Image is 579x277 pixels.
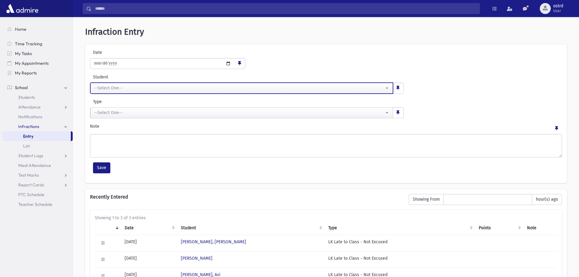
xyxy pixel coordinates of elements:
[95,215,557,221] div: Showing 1 to 3 of 3 entries
[2,83,73,92] a: School
[18,163,51,168] span: Meal Attendance
[93,162,110,173] button: Save
[325,235,475,251] td: LK Late to Class - Not Excused
[90,123,99,132] label: Note
[181,256,212,261] a: [PERSON_NAME]
[15,41,42,47] span: Time Tracking
[15,70,37,76] span: My Reports
[2,170,73,180] a: Test Marks
[553,4,563,9] span: ostrd
[15,61,49,66] span: My Appointments
[90,83,393,94] button: --Select One--
[15,85,28,90] span: School
[18,124,39,129] span: Infractions
[18,114,42,119] span: Notifications
[2,112,73,122] a: Notifications
[18,104,41,110] span: Attendance
[90,99,247,105] label: Type
[94,85,384,91] div: --Select One--
[2,131,71,141] a: Entry
[121,251,177,268] td: [DATE]
[2,39,73,49] a: Time Tracking
[2,141,73,151] a: List
[85,27,144,37] span: Infraction Entry
[181,239,246,244] a: [PERSON_NAME], [PERSON_NAME]
[121,221,177,235] th: Date: activate to sort column ascending
[2,190,73,199] a: PTC Schedule
[475,221,523,235] th: Points: activate to sort column ascending
[18,153,43,158] span: Student Logs
[325,251,475,268] td: LK Late to Class - Not Excused
[91,3,480,14] input: Search
[2,199,73,209] a: Teacher Schedule
[2,49,73,58] a: My Tasks
[177,221,325,235] th: Student: activate to sort column ascending
[325,221,475,235] th: Type: activate to sort column ascending
[2,24,73,34] a: Home
[23,143,30,149] span: List
[18,192,44,197] span: PTC Schedule
[90,194,403,200] h6: Recently Entered
[409,194,444,205] span: Showing From
[2,58,73,68] a: My Appointments
[121,235,177,251] td: [DATE]
[15,26,26,32] span: Home
[18,95,35,100] span: Students
[94,109,384,116] div: --Select One--
[5,2,40,15] img: AdmirePro
[23,133,33,139] span: Entry
[2,180,73,190] a: Report Cards
[90,74,299,80] label: Student
[18,172,39,178] span: Test Marks
[523,221,557,235] th: Note
[15,51,32,56] span: My Tasks
[18,202,52,207] span: Teacher Schedule
[2,68,73,78] a: My Reports
[18,182,44,188] span: Report Cards
[2,92,73,102] a: Students
[2,122,73,131] a: Infractions
[90,107,393,118] button: --Select One--
[2,102,73,112] a: Attendance
[2,161,73,170] a: Meal Attendance
[532,194,562,205] span: hour(s) ago
[553,9,563,13] span: User
[2,151,73,161] a: Student Logs
[90,49,142,56] label: Date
